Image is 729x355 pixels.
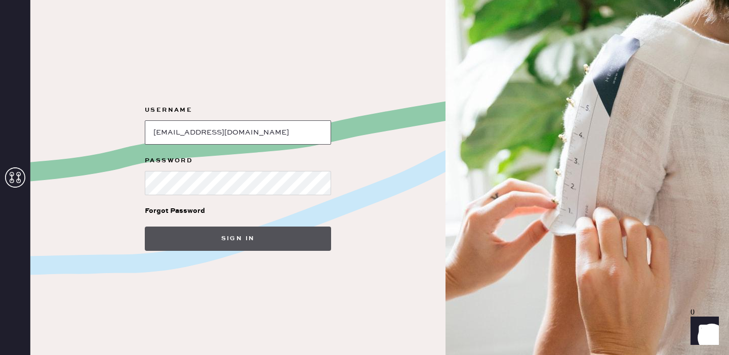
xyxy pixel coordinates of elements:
input: e.g. john@doe.com [145,120,331,145]
button: Sign in [145,227,331,251]
a: Forgot Password [145,195,205,227]
div: Forgot Password [145,205,205,216]
label: Username [145,104,331,116]
iframe: Front Chat [681,309,724,353]
label: Password [145,155,331,167]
